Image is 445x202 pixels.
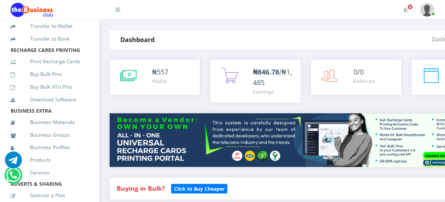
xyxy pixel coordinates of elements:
[152,77,168,85] div: Wallet
[157,67,168,77] span: 557
[11,165,88,181] a: Services
[6,172,21,184] a: Chat for support
[404,7,409,13] i: Activate Your Membership
[11,152,88,168] a: Products
[311,60,401,95] a: 0/0 Referrals
[11,79,88,95] a: Buy Bulk VTU Pins
[354,67,364,77] span: 0/0
[174,185,225,192] b: Click to Buy Cheaper
[11,66,88,82] a: Buy Bulk Pins
[110,60,200,95] a: ₦557 Wallet
[11,91,88,108] a: Download Software
[11,53,88,70] a: Print Recharge Cards
[253,88,294,95] div: Earnings
[11,114,88,130] a: Business Materials
[420,3,434,17] img: User
[11,18,88,34] a: Transfer to Wallet
[11,139,88,156] a: Business Profiles
[253,67,279,77] b: ₦846.78
[120,35,155,44] strong: Dashboard
[253,67,292,87] span: /₦1,485
[408,4,413,10] span: Activate Your Membership
[11,127,88,143] a: Business Groups
[5,157,22,168] a: Chat for support
[354,77,375,85] div: Referrals
[11,3,53,17] img: Logo
[210,60,301,103] a: ₦846.78/₦1,485 Earnings
[152,67,168,77] div: ₦
[117,184,165,192] strong: Buying in Bulk?
[171,184,227,192] a: Click to Buy Cheaper
[11,31,88,47] a: Transfer to Bank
